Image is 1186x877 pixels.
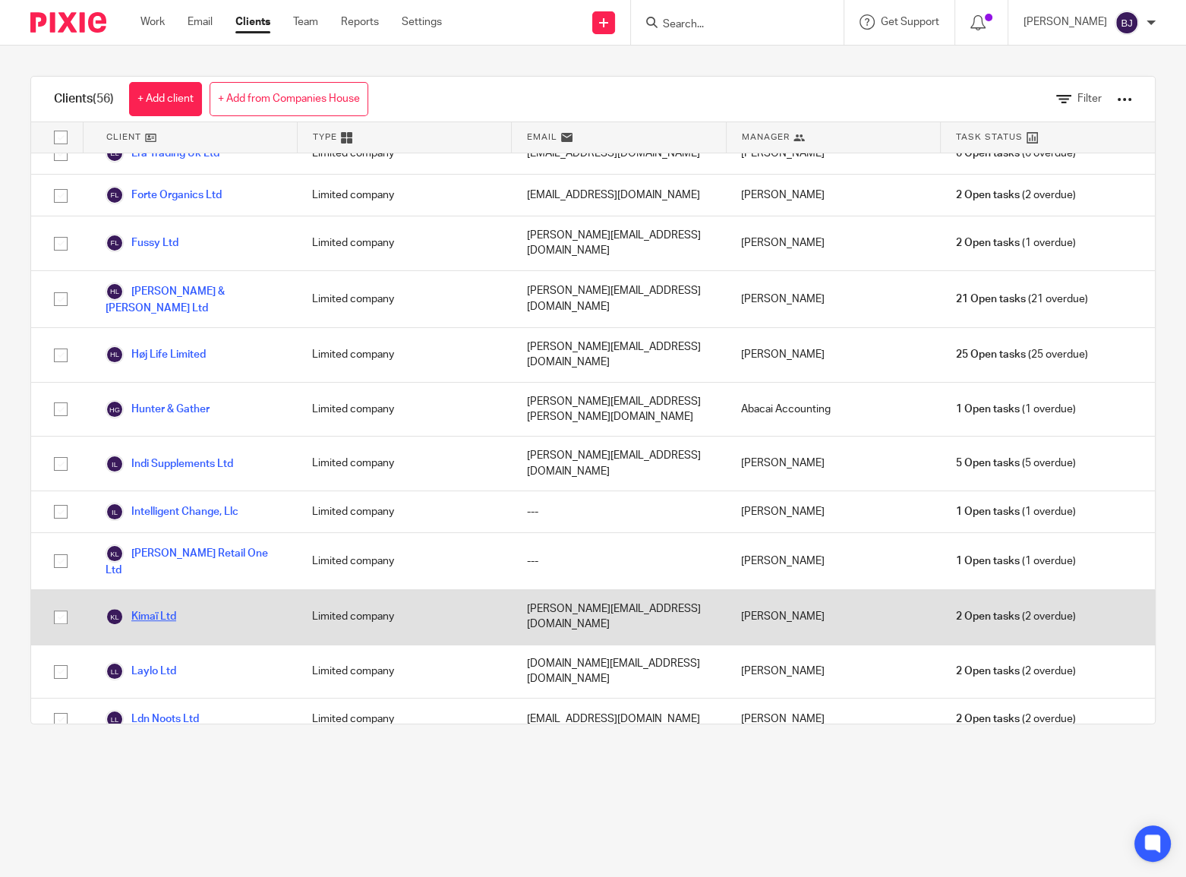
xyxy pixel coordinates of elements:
div: Limited company [297,699,511,740]
span: Client [106,131,141,144]
img: svg%3E [106,282,124,301]
div: Limited company [297,133,511,174]
a: Work [140,14,165,30]
div: --- [512,533,726,589]
span: 5 Open tasks [956,456,1020,471]
div: Limited company [297,437,511,491]
a: Kimaï Ltd [106,607,176,626]
div: Limited company [297,491,511,532]
span: (5 overdue) [956,456,1076,471]
div: Limited company [297,533,511,589]
span: (1 overdue) [956,554,1076,569]
span: (2 overdue) [956,664,1076,679]
span: Filter [1077,93,1102,104]
a: Fussy Ltd [106,234,178,252]
div: [PERSON_NAME][EMAIL_ADDRESS][DOMAIN_NAME] [512,328,726,382]
span: (2 overdue) [956,711,1076,727]
span: 1 Open tasks [956,504,1020,519]
img: svg%3E [1115,11,1139,35]
span: 21 Open tasks [956,292,1026,307]
span: 2 Open tasks [956,235,1020,251]
span: Type [313,131,337,144]
h1: Clients [54,91,114,107]
a: Era Trading Uk Ltd [106,144,219,162]
div: [PERSON_NAME][EMAIL_ADDRESS][DOMAIN_NAME] [512,216,726,270]
img: svg%3E [106,144,124,162]
a: Hunter & Gather [106,400,210,418]
div: [PERSON_NAME] [726,175,940,216]
span: 2 Open tasks [956,711,1020,727]
a: Team [293,14,318,30]
span: Email [527,131,557,144]
span: 25 Open tasks [956,347,1026,362]
div: [PERSON_NAME] [726,533,940,589]
span: (1 overdue) [956,235,1076,251]
img: svg%3E [106,234,124,252]
a: Reports [341,14,379,30]
div: Limited company [297,271,511,327]
a: Høj Life Limited [106,345,206,364]
a: Ldn Noots Ltd [106,710,199,728]
img: svg%3E [106,607,124,626]
a: Laylo Ltd [106,662,176,680]
img: svg%3E [106,710,124,728]
div: [PERSON_NAME] [726,328,940,382]
div: [PERSON_NAME] [726,645,940,699]
input: Select all [46,123,75,152]
div: Limited company [297,383,511,437]
div: Limited company [297,216,511,270]
div: [DOMAIN_NAME][EMAIL_ADDRESS][DOMAIN_NAME] [512,645,726,699]
div: Limited company [297,328,511,382]
div: [PERSON_NAME] [726,437,940,491]
div: [PERSON_NAME][EMAIL_ADDRESS][PERSON_NAME][DOMAIN_NAME] [512,383,726,437]
a: Email [188,14,213,30]
a: Indi Supplements Ltd [106,455,233,473]
img: svg%3E [106,544,124,563]
div: [PERSON_NAME][EMAIL_ADDRESS][DOMAIN_NAME] [512,271,726,327]
div: [PERSON_NAME] [726,216,940,270]
a: [PERSON_NAME] Retail One Ltd [106,544,282,578]
div: [PERSON_NAME] [726,271,940,327]
div: [PERSON_NAME][EMAIL_ADDRESS][DOMAIN_NAME] [512,437,726,491]
a: + Add client [129,82,202,116]
div: [EMAIL_ADDRESS][DOMAIN_NAME] [512,133,726,174]
div: Limited company [297,645,511,699]
div: Limited company [297,590,511,644]
span: Get Support [881,17,939,27]
div: [EMAIL_ADDRESS][DOMAIN_NAME] [512,699,726,740]
span: (1 overdue) [956,504,1076,519]
img: Pixie [30,12,106,33]
div: Limited company [297,175,511,216]
span: (1 overdue) [956,402,1076,417]
span: (6 overdue) [956,146,1076,161]
div: Abacai Accounting [726,383,940,437]
span: 2 Open tasks [956,609,1020,624]
div: [PERSON_NAME] [726,491,940,532]
img: svg%3E [106,186,124,204]
input: Search [661,18,798,32]
span: (25 overdue) [956,347,1088,362]
img: svg%3E [106,400,124,418]
span: (2 overdue) [956,609,1076,624]
span: Task Status [956,131,1023,144]
span: 6 Open tasks [956,146,1020,161]
p: [PERSON_NAME] [1024,14,1107,30]
img: svg%3E [106,503,124,521]
div: [PERSON_NAME][EMAIL_ADDRESS][DOMAIN_NAME] [512,590,726,644]
a: Intelligent Change, Llc [106,503,238,521]
img: svg%3E [106,345,124,364]
a: Settings [402,14,442,30]
div: --- [512,491,726,532]
span: (56) [93,93,114,105]
span: (2 overdue) [956,188,1076,203]
a: [PERSON_NAME] & [PERSON_NAME] Ltd [106,282,282,316]
a: + Add from Companies House [210,82,368,116]
div: [PERSON_NAME] [726,699,940,740]
a: Clients [235,14,270,30]
span: 1 Open tasks [956,554,1020,569]
div: [PERSON_NAME] [726,133,940,174]
div: [PERSON_NAME] [726,590,940,644]
span: 2 Open tasks [956,664,1020,679]
div: [EMAIL_ADDRESS][DOMAIN_NAME] [512,175,726,216]
span: Manager [742,131,790,144]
